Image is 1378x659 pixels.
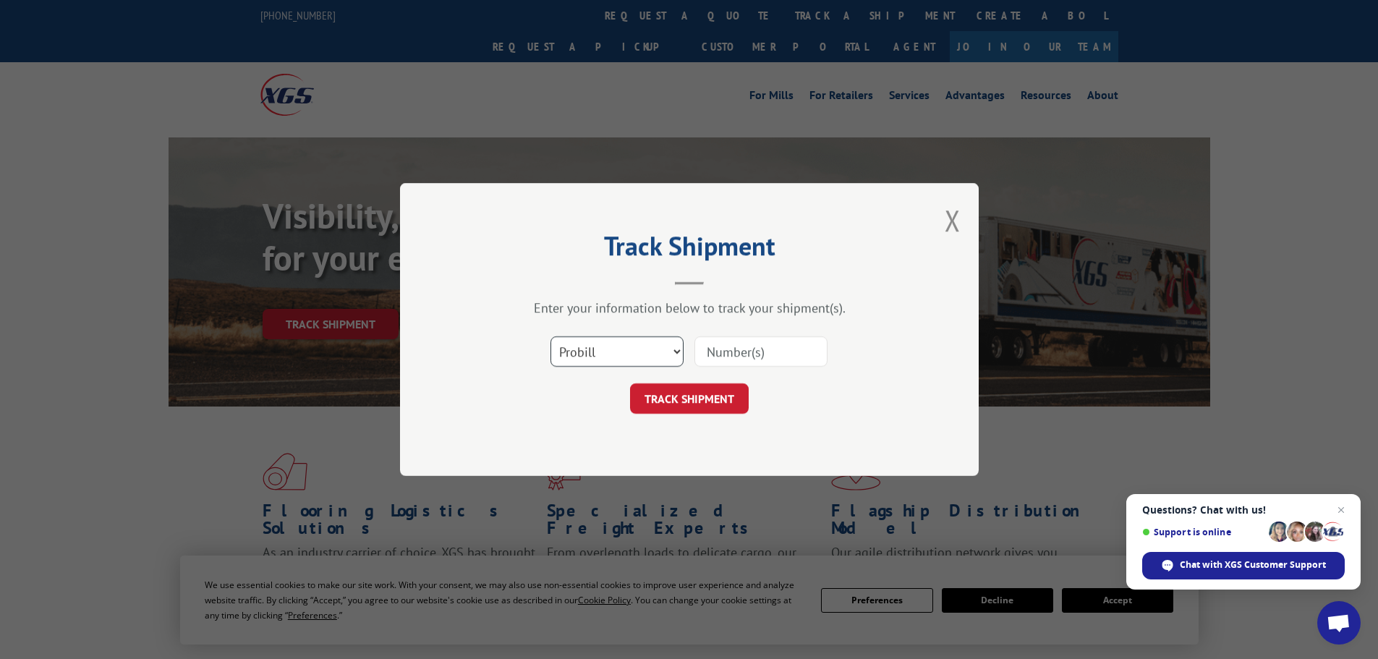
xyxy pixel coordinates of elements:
[472,236,906,263] h2: Track Shipment
[694,336,828,367] input: Number(s)
[1142,527,1264,537] span: Support is online
[472,299,906,316] div: Enter your information below to track your shipment(s).
[1142,504,1345,516] span: Questions? Chat with us!
[630,383,749,414] button: TRACK SHIPMENT
[1142,552,1345,579] div: Chat with XGS Customer Support
[1180,558,1326,571] span: Chat with XGS Customer Support
[945,201,961,239] button: Close modal
[1332,501,1350,519] span: Close chat
[1317,601,1361,645] div: Open chat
